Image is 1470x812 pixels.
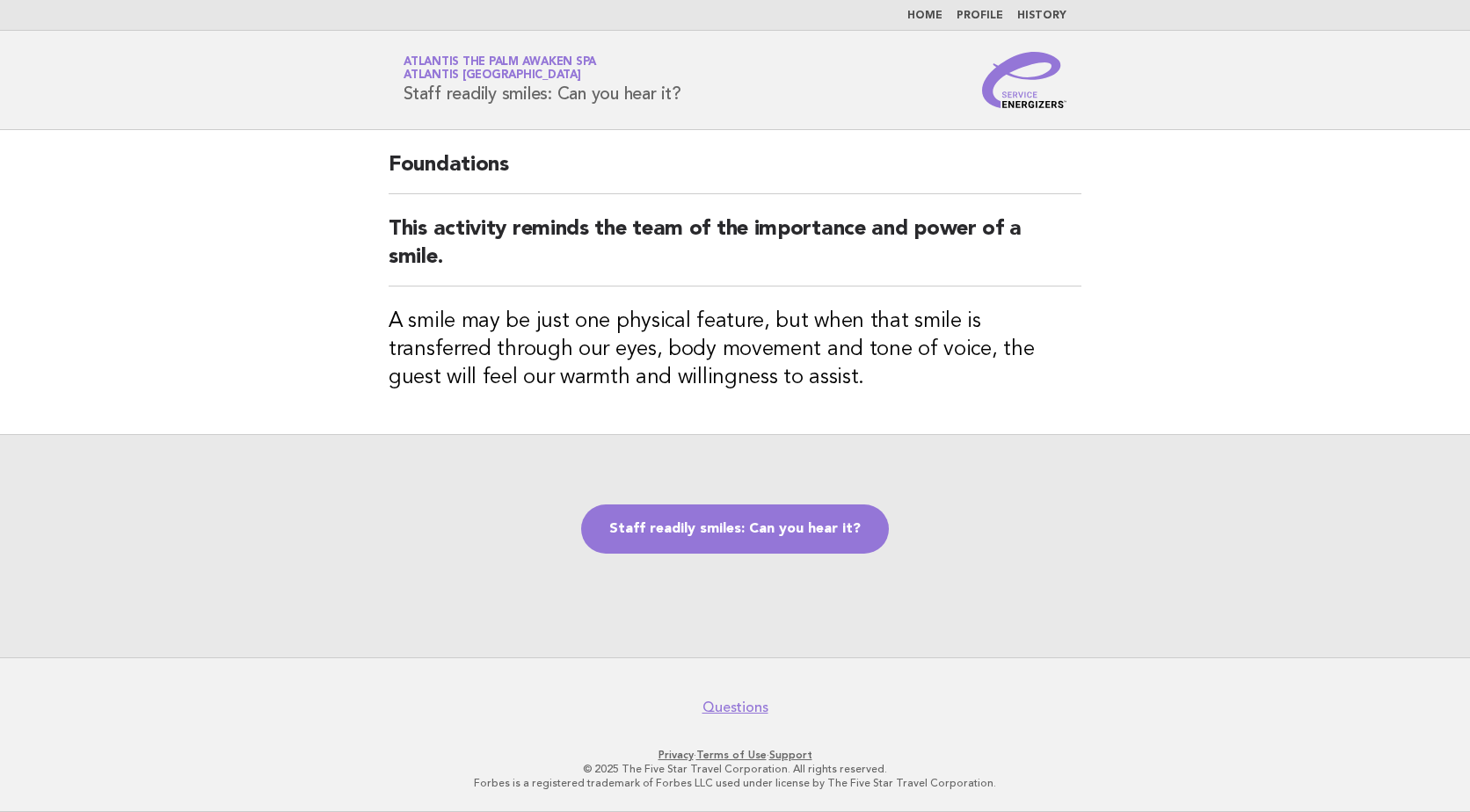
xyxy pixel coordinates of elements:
[197,748,1273,762] p: · ·
[696,749,767,761] a: Terms of Use
[581,504,889,554] a: Staff readily smiles: Can you hear it?
[982,52,1066,108] img: Service Energizers
[404,57,681,103] h1: Staff readily smiles: Can you hear it?
[907,11,942,21] a: Home
[1017,11,1066,21] a: History
[957,11,1003,21] a: Profile
[659,749,694,761] a: Privacy
[389,308,1081,392] h3: A smile may be just one physical feature, but when that smile is transferred through our eyes, bo...
[197,762,1273,776] p: © 2025 The Five Star Travel Corporation. All rights reserved.
[404,70,581,82] span: Atlantis [GEOGRAPHIC_DATA]
[404,56,596,81] a: Atlantis The Palm Awaken SpaAtlantis [GEOGRAPHIC_DATA]
[702,699,768,716] a: Questions
[389,215,1081,286] h2: This activity reminds the team of the importance and power of a smile.
[769,749,812,761] a: Support
[197,776,1273,790] p: Forbes is a registered trademark of Forbes LLC used under license by The Five Star Travel Corpora...
[389,151,1081,194] h2: Foundations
